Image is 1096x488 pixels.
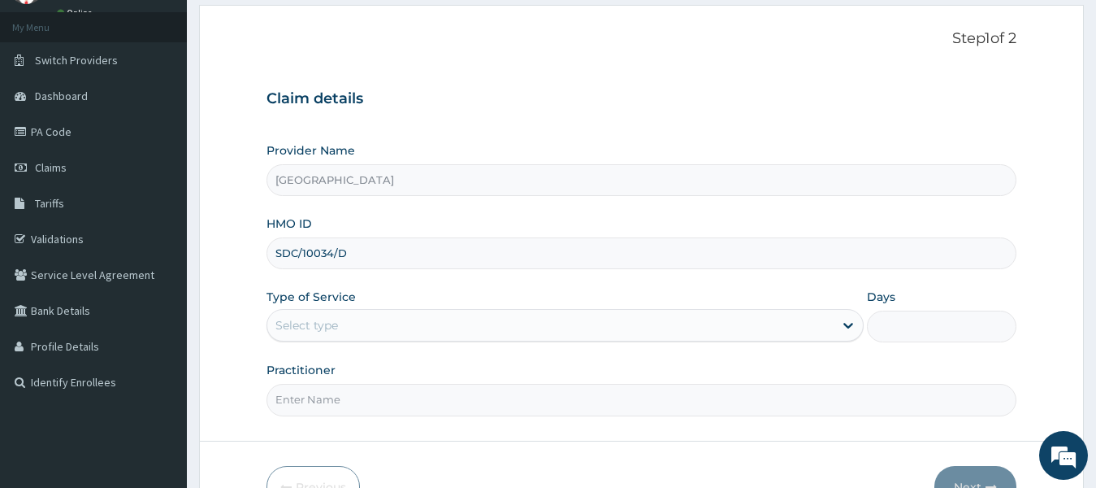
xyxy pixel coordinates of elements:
[266,142,355,159] label: Provider Name
[35,53,118,68] span: Switch Providers
[35,89,88,103] span: Dashboard
[266,384,1017,416] input: Enter Name
[57,7,96,19] a: Online
[266,216,312,232] label: HMO ID
[266,30,1017,48] p: Step 1 of 2
[867,289,895,305] label: Days
[266,90,1017,108] h3: Claim details
[266,362,336,378] label: Practitioner
[275,317,338,333] div: Select type
[266,237,1017,269] input: Enter HMO ID
[266,289,356,305] label: Type of Service
[35,160,67,175] span: Claims
[35,196,64,211] span: Tariffs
